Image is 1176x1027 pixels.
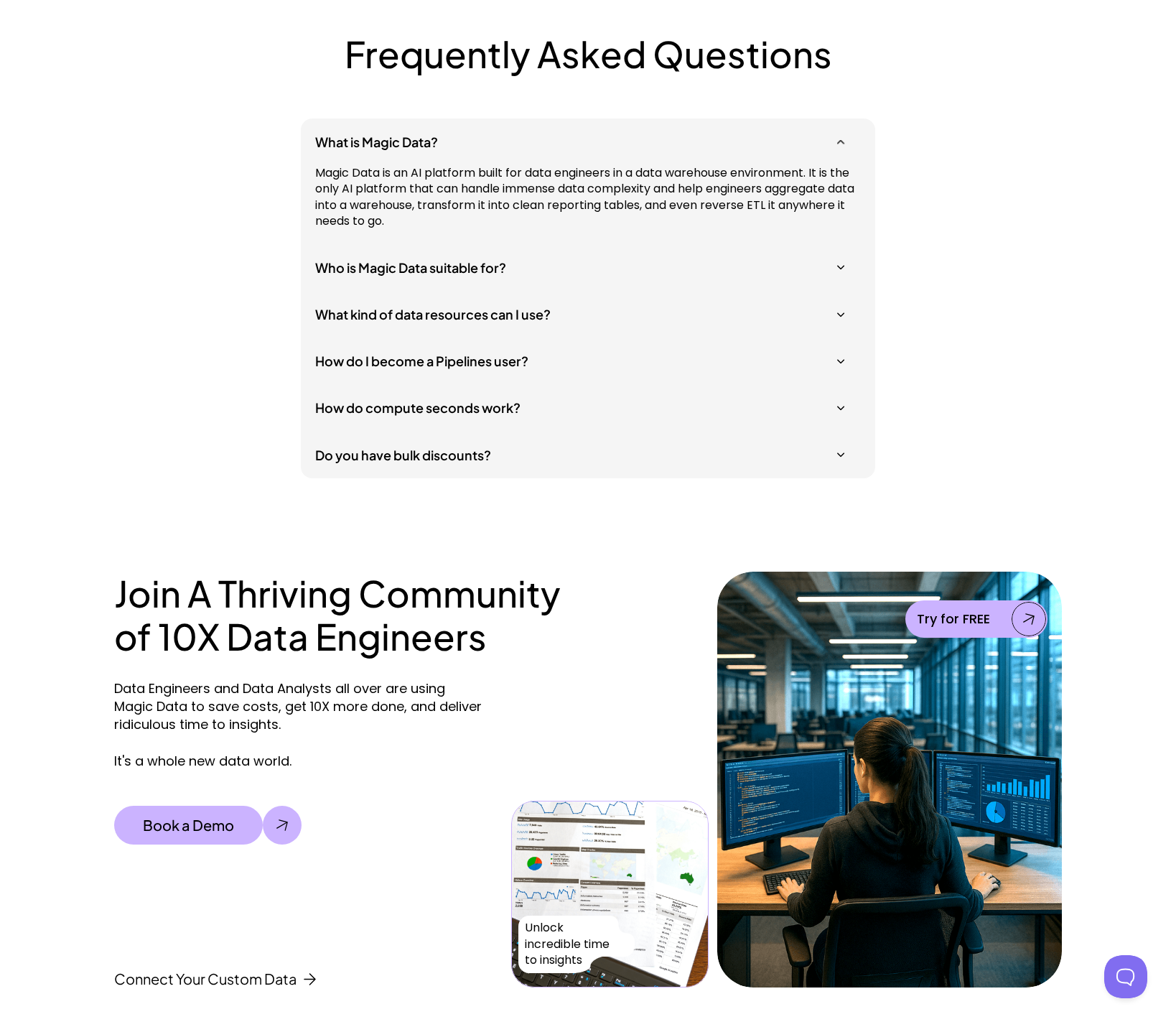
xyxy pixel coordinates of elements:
[317,32,859,75] h2: Frequently Asked Questions
[114,970,316,987] a: Connect Your Custom Data
[315,305,846,323] h5: What kind of data resources can I use?
[905,600,1047,638] a: Try for FREE
[315,445,846,463] h5: Do you have bulk discounts?
[143,817,234,834] p: Book a Demo
[525,920,615,968] p: Unlock incredible time to insights
[315,399,846,417] h5: How do compute seconds work?
[315,133,846,151] h5: What is Magic Data?
[315,352,846,370] h5: How do I become a Pipelines user?
[114,806,302,845] a: Book a Demo
[114,572,570,658] h2: Join A Thriving Community of 10X Data Engineers
[917,610,990,628] p: Try for FREE
[114,679,482,770] p: Data Engineers and Data Analysts all over are using Magic Data to save costs, get 10X more done, ...
[1104,955,1147,998] iframe: Toggle Customer Support
[315,259,846,276] h5: Who is Magic Data suitable for?
[114,970,297,987] p: Connect Your Custom Data
[315,165,861,230] p: Magic Data is an AI platform built for data engineers in a data warehouse environment. It is the ...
